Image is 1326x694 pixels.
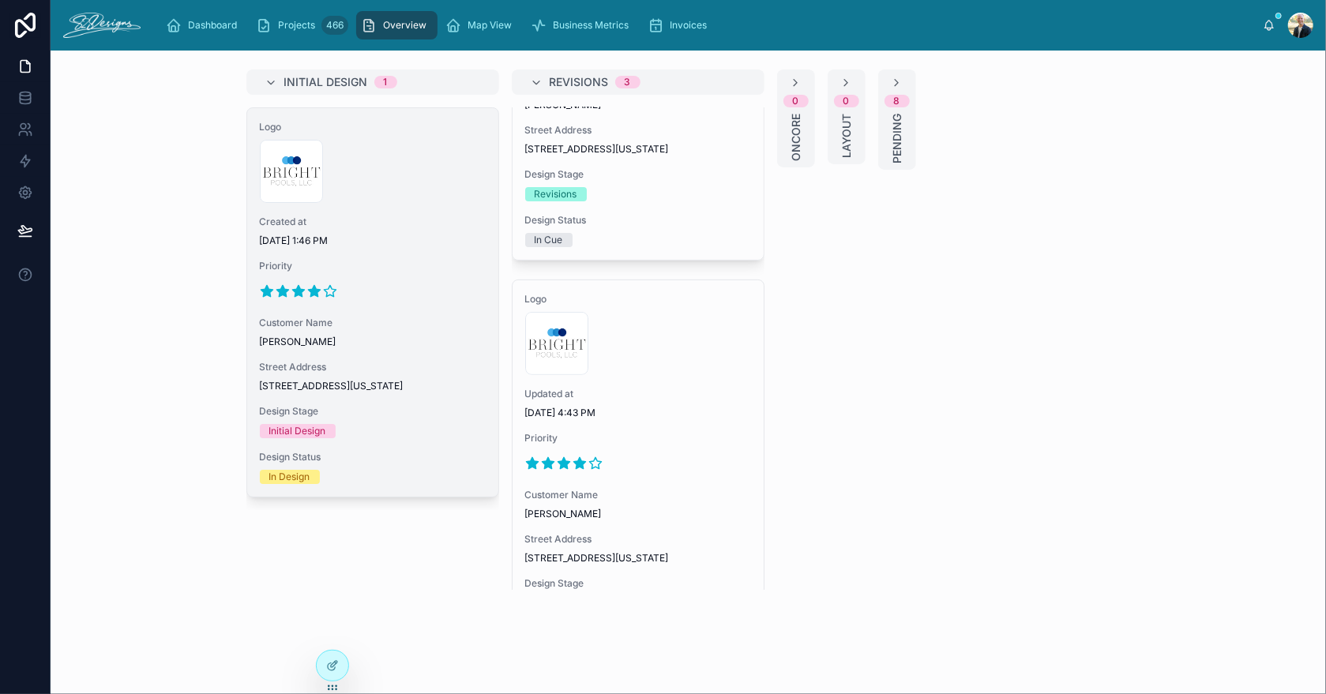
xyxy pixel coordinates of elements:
div: In Design [269,470,310,484]
a: Projects466 [251,11,353,39]
span: Priority [525,432,751,445]
span: [STREET_ADDRESS][US_STATE] [260,380,486,392]
span: Design Stage [525,577,751,590]
span: Customer Name [525,489,751,501]
a: Business Metrics [526,11,640,39]
span: Logo [260,121,486,133]
span: Customer Name [260,317,486,329]
span: Logo [525,293,751,306]
a: Overview [356,11,438,39]
span: [DATE] 1:46 PM [260,234,486,247]
div: Initial Design [269,424,326,438]
span: Initial Design [284,74,368,90]
span: Projects [278,19,315,32]
div: 8 [894,95,900,107]
span: Priority [260,260,486,272]
a: Map View [441,11,523,39]
span: Oncore [788,114,804,161]
span: Created at [260,216,486,228]
a: Dashboard [161,11,248,39]
span: Street Address [525,533,751,546]
a: Invoices [643,11,718,39]
div: 0 [793,95,799,107]
div: 1 [384,76,388,88]
span: Revisions [550,74,609,90]
div: Revisions [535,187,577,201]
span: [PERSON_NAME] [260,336,486,348]
span: Invoices [670,19,707,32]
a: LogoCreated at[DATE] 1:46 PMPriorityCustomer Name[PERSON_NAME]Street Address[STREET_ADDRESS][US_S... [246,107,499,497]
div: In Cue [535,233,563,247]
span: [STREET_ADDRESS][US_STATE] [525,552,751,565]
span: Business Metrics [553,19,629,32]
div: 3 [625,76,631,88]
img: App logo [63,13,141,38]
span: Overview [383,19,426,32]
div: 466 [321,16,348,35]
span: Design Status [525,214,751,227]
span: [STREET_ADDRESS][US_STATE] [525,143,751,156]
span: Updated at [525,388,751,400]
div: scrollable content [153,8,1263,43]
span: Design Stage [525,168,751,181]
span: Design Stage [260,405,486,418]
span: Pending [889,114,905,163]
span: Layout [839,114,855,158]
span: Street Address [525,124,751,137]
span: Design Status [260,451,486,463]
span: Dashboard [188,19,237,32]
div: 0 [843,95,850,107]
span: Map View [468,19,512,32]
span: [DATE] 4:43 PM [525,407,751,419]
a: LogoUpdated at[DATE] 4:43 PMPriorityCustomer Name[PERSON_NAME]Street Address[STREET_ADDRESS][US_S... [512,279,764,670]
span: Street Address [260,361,486,373]
span: [PERSON_NAME] [525,508,751,520]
